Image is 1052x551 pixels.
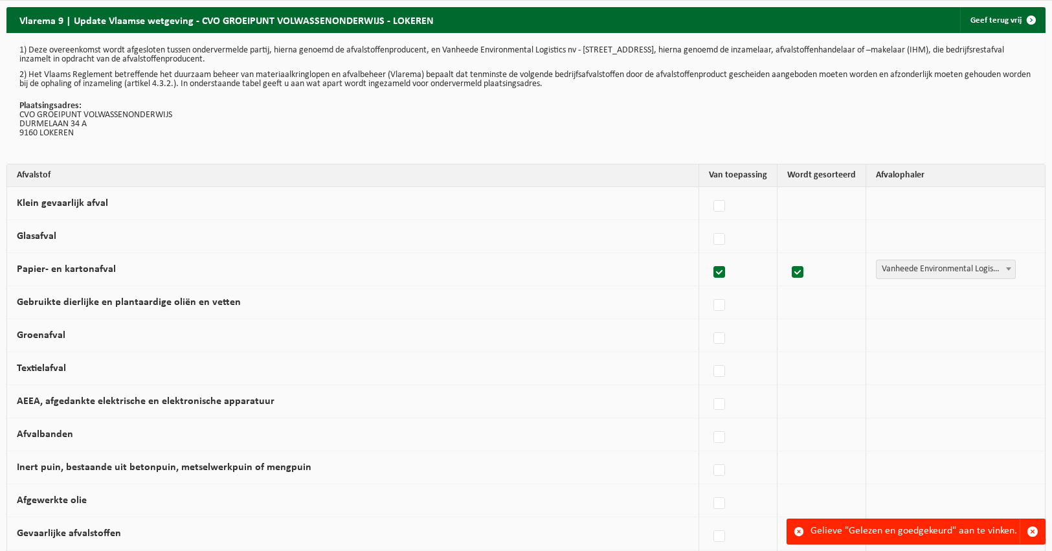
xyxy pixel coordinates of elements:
[960,7,1044,33] a: Geef terug vrij
[17,396,274,407] label: AEEA, afgedankte elektrische en elektronische apparatuur
[6,7,447,32] h2: Vlarema 9 | Update Vlaamse wetgeving - CVO GROEIPUNT VOLWASSENONDERWIJS - LOKEREN
[19,71,1033,89] p: 2) Het Vlaams Reglement betreffende het duurzaam beheer van materiaalkringlopen en afvalbeheer (V...
[778,164,866,187] th: Wordt gesorteerd
[17,363,66,374] label: Textielafval
[17,297,241,308] label: Gebruikte dierlijke en plantaardige oliën en vetten
[19,102,1033,138] p: CVO GROEIPUNT VOLWASSENONDERWIJS DURMELAAN 34 A 9160 LOKEREN
[17,528,121,539] label: Gevaarlijke afvalstoffen
[17,330,65,341] label: Groenafval
[699,164,778,187] th: Van toepassing
[866,164,1045,187] th: Afvalophaler
[811,519,1020,544] div: Gelieve "Gelezen en goedgekeurd" aan te vinken.
[19,46,1033,64] p: 1) Deze overeenkomst wordt afgesloten tussen ondervermelde partij, hierna genoemd de afvalstoffen...
[17,231,56,242] label: Glasafval
[17,462,311,473] label: Inert puin, bestaande uit betonpuin, metselwerkpuin of mengpuin
[17,495,87,506] label: Afgewerkte olie
[877,260,1015,278] span: Vanheede Environmental Logistics
[7,164,699,187] th: Afvalstof
[17,429,73,440] label: Afvalbanden
[19,101,82,111] strong: Plaatsingsadres:
[876,260,1016,279] span: Vanheede Environmental Logistics
[17,264,116,275] label: Papier- en kartonafval
[17,198,108,208] label: Klein gevaarlijk afval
